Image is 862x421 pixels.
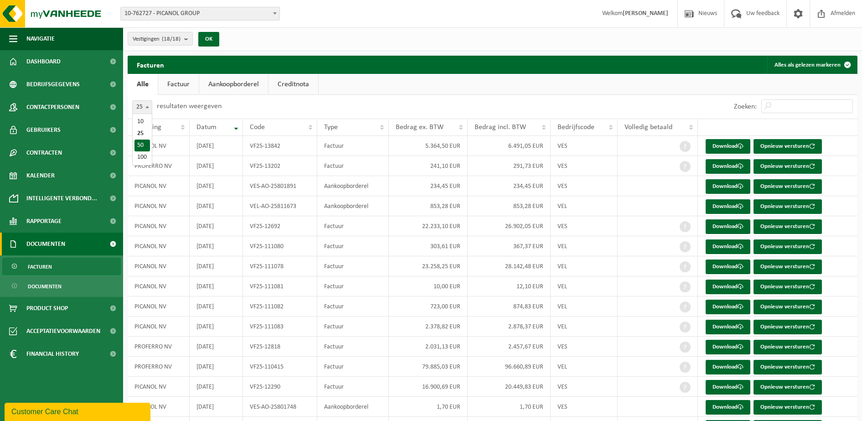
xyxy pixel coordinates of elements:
td: PICANOL NV [128,317,190,337]
td: Aankoopborderel [317,176,389,196]
td: [DATE] [190,397,243,417]
td: [DATE] [190,176,243,196]
td: VF25-13202 [243,156,317,176]
button: Opnieuw versturen [754,320,822,334]
td: Factuur [317,216,389,236]
strong: [PERSON_NAME] [623,10,668,17]
td: VF25-13842 [243,136,317,156]
td: 16.900,69 EUR [389,377,468,397]
td: 853,28 EUR [468,196,551,216]
td: VF25-111080 [243,236,317,256]
a: Facturen [2,258,121,275]
span: Product Shop [26,297,68,320]
td: PICANOL NV [128,236,190,256]
td: PICANOL NV [128,377,190,397]
td: VEL [551,296,618,317]
td: 5.364,50 EUR [389,136,468,156]
span: Facturen [28,258,52,275]
span: Rapportage [26,210,62,233]
a: Download [706,219,750,234]
td: PICANOL NV [128,136,190,156]
span: Acceptatievoorwaarden [26,320,100,343]
td: 10,00 EUR [389,276,468,296]
td: Factuur [317,136,389,156]
td: VES-AO-25801748 [243,397,317,417]
td: 2.457,67 EUR [468,337,551,357]
button: Opnieuw versturen [754,199,822,214]
td: Factuur [317,357,389,377]
td: VES [551,216,618,236]
td: 2.031,13 EUR [389,337,468,357]
a: Documenten [2,277,121,295]
td: VEL-AO-25811673 [243,196,317,216]
td: PICANOL NV [128,397,190,417]
td: [DATE] [190,337,243,357]
td: Factuur [317,256,389,276]
span: 10-762727 - PICANOL GROUP [120,7,280,21]
td: VEL [551,256,618,276]
td: VF25-111081 [243,276,317,296]
button: Opnieuw versturen [754,280,822,294]
td: [DATE] [190,377,243,397]
td: Aankoopborderel [317,196,389,216]
td: 22.233,10 EUR [389,216,468,236]
button: Opnieuw versturen [754,219,822,234]
span: 25 [133,101,152,114]
td: PROFERRO NV [128,156,190,176]
a: Factuur [158,74,199,95]
span: Kalender [26,164,55,187]
td: PICANOL NV [128,276,190,296]
a: Download [706,340,750,354]
td: VF25-12290 [243,377,317,397]
span: Vestigingen [133,32,181,46]
a: Alle [128,74,158,95]
a: Download [706,239,750,254]
count: (18/18) [162,36,181,42]
button: Vestigingen(18/18) [128,32,193,46]
td: VES [551,377,618,397]
td: [DATE] [190,296,243,317]
td: [DATE] [190,317,243,337]
td: [DATE] [190,196,243,216]
span: Financial History [26,343,79,365]
td: 79.885,03 EUR [389,357,468,377]
td: VEL [551,236,618,256]
a: Download [706,280,750,294]
td: 303,61 EUR [389,236,468,256]
button: Opnieuw versturen [754,159,822,174]
span: Code [250,124,265,131]
td: PICANOL NV [128,176,190,196]
a: Download [706,300,750,314]
label: Zoeken: [734,103,757,110]
td: 28.142,48 EUR [468,256,551,276]
td: VF25-110415 [243,357,317,377]
td: Factuur [317,296,389,317]
td: [DATE] [190,357,243,377]
button: Opnieuw versturen [754,400,822,415]
td: VF25-111082 [243,296,317,317]
td: 20.449,83 EUR [468,377,551,397]
td: Factuur [317,317,389,337]
a: Download [706,380,750,395]
td: VF25-12692 [243,216,317,236]
button: Opnieuw versturen [754,139,822,154]
td: PICANOL NV [128,256,190,276]
li: 50 [134,140,150,151]
td: VES [551,156,618,176]
td: 853,28 EUR [389,196,468,216]
td: 234,45 EUR [389,176,468,196]
span: Documenten [28,278,62,295]
button: Opnieuw versturen [754,239,822,254]
td: [DATE] [190,156,243,176]
td: VES [551,397,618,417]
span: 25 [132,100,152,114]
button: Opnieuw versturen [754,300,822,314]
iframe: chat widget [5,401,152,421]
a: Download [706,400,750,415]
li: 25 [134,128,150,140]
td: 26.902,05 EUR [468,216,551,236]
td: [DATE] [190,276,243,296]
td: PICANOL NV [128,216,190,236]
td: VEL [551,276,618,296]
